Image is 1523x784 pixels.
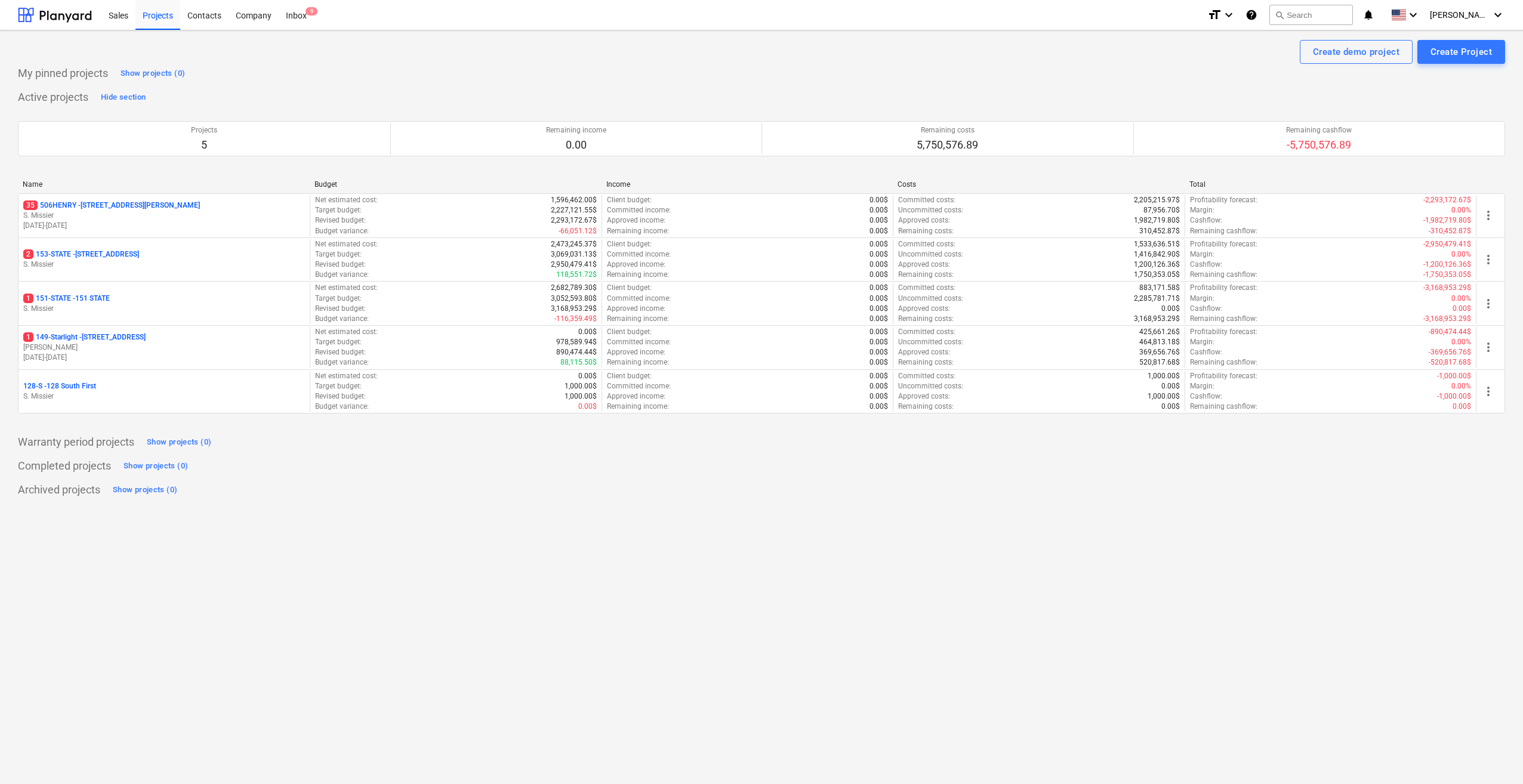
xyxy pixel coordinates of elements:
[315,314,369,324] p: Budget variance :
[551,195,597,205] p: 1,596,462.00$
[23,332,305,363] div: 1149-Starlight -[STREET_ADDRESS][PERSON_NAME][DATE]-[DATE]
[23,200,200,211] p: 506HENRY - [STREET_ADDRESS][PERSON_NAME]
[1190,304,1222,314] p: Cashflow :
[1417,40,1505,64] button: Create Project
[607,327,652,337] p: Client budget :
[898,337,963,347] p: Uncommitted costs :
[870,347,888,357] p: 0.00$
[1423,215,1471,226] p: -1,982,719.80$
[917,125,978,135] p: Remaining costs
[870,327,888,337] p: 0.00$
[1190,215,1222,226] p: Cashflow :
[870,215,888,226] p: 0.00$
[23,391,305,402] p: S. Missier
[23,332,146,342] p: 149-Starlight - [STREET_ADDRESS]
[870,283,888,293] p: 0.00$
[870,249,888,260] p: 0.00$
[607,402,669,412] p: Remaining income :
[315,180,597,189] div: Budget
[898,205,963,215] p: Uncommitted costs :
[1463,727,1523,784] iframe: Chat Widget
[118,64,188,83] button: Show projects (0)
[1190,402,1257,412] p: Remaining cashflow :
[870,357,888,368] p: 0.00$
[1134,215,1180,226] p: 1,982,719.80$
[607,314,669,324] p: Remaining income :
[556,337,597,347] p: 978,589.94$
[23,342,305,353] p: [PERSON_NAME]
[1429,226,1471,236] p: -310,452.87$
[1429,347,1471,357] p: -369,656.76$
[23,294,305,314] div: 1151-STATE -151 STATES. Missier
[546,125,606,135] p: Remaining income
[23,381,305,402] div: 128-S -128 South FirstS. Missier
[898,381,963,391] p: Uncommitted costs :
[18,90,88,104] p: Active projects
[898,357,954,368] p: Remaining costs :
[1143,205,1180,215] p: 87,956.70$
[560,357,597,368] p: 88,115.50$
[191,125,217,135] p: Projects
[898,260,950,270] p: Approved costs :
[315,337,362,347] p: Target budget :
[113,483,177,497] div: Show projects (0)
[23,260,305,270] p: S. Missier
[18,66,108,81] p: My pinned projects
[898,402,954,412] p: Remaining costs :
[898,195,955,205] p: Committed costs :
[870,294,888,304] p: 0.00$
[1134,260,1180,270] p: 1,200,126.36$
[551,304,597,314] p: 3,168,953.29$
[1481,208,1496,223] span: more_vert
[306,7,317,16] span: 9
[551,294,597,304] p: 3,052,593.80$
[1190,327,1257,337] p: Profitability forecast :
[898,347,950,357] p: Approved costs :
[559,226,597,236] p: -66,051.12$
[898,239,955,249] p: Committed costs :
[870,314,888,324] p: 0.00$
[1245,8,1257,22] i: Knowledge base
[23,381,96,391] p: 128-S - 128 South First
[1190,260,1222,270] p: Cashflow :
[607,195,652,205] p: Client budget :
[121,67,185,81] div: Show projects (0)
[1148,371,1180,381] p: 1,000.00$
[607,371,652,381] p: Client budget :
[607,381,671,391] p: Committed income :
[1286,138,1352,152] p: -5,750,576.89
[1437,371,1471,381] p: -1,000.00$
[23,221,305,231] p: [DATE] - [DATE]
[23,180,305,189] div: Name
[1139,226,1180,236] p: 310,452.87$
[315,215,366,226] p: Revised budget :
[1481,252,1496,267] span: more_vert
[1190,249,1214,260] p: Margin :
[315,283,378,293] p: Net estimated cost :
[1406,8,1420,22] i: keyboard_arrow_down
[23,211,305,221] p: S. Missier
[607,347,665,357] p: Approved income :
[1134,249,1180,260] p: 1,416,842.90$
[870,402,888,412] p: 0.00$
[1481,384,1496,399] span: more_vert
[607,226,669,236] p: Remaining income :
[898,371,955,381] p: Committed costs :
[1286,125,1352,135] p: Remaining cashflow
[1189,180,1472,189] div: Total
[870,260,888,270] p: 0.00$
[191,138,217,152] p: 5
[551,215,597,226] p: 2,293,172.67$
[23,353,305,363] p: [DATE] - [DATE]
[124,459,188,473] div: Show projects (0)
[870,270,888,280] p: 0.00$
[898,270,954,280] p: Remaining costs :
[1481,340,1496,354] span: more_vert
[1190,239,1257,249] p: Profitability forecast :
[898,391,950,402] p: Approved costs :
[1430,10,1490,20] span: [PERSON_NAME]
[1423,239,1471,249] p: -2,950,479.41$
[23,200,305,231] div: 35506HENRY -[STREET_ADDRESS][PERSON_NAME]S. Missier[DATE]-[DATE]
[1453,402,1471,412] p: 0.00$
[315,195,378,205] p: Net estimated cost :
